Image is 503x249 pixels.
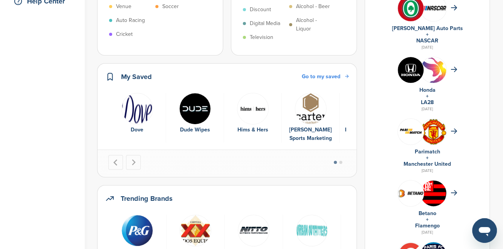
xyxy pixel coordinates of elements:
img: 7569886e 0a8b 4460 bc64 d028672dde70 [421,6,446,10]
p: Alcohol - Beer [296,2,330,11]
a: Gcfarpgv 400x400 Dude Wipes [170,93,220,135]
img: Hh [237,93,269,124]
a: Data [287,215,337,246]
h2: My Saved [121,71,152,82]
div: FishBait Marketing [343,126,393,134]
div: 3 of 6 [224,93,282,143]
a: Qyd9pkoc 400x400 [112,215,162,246]
a: Honda [419,87,436,93]
img: Screen shot 2018 07 10 at 12.33.29 pm [398,127,424,136]
p: Digital Media [250,19,280,28]
div: [DATE] [373,106,482,113]
button: Next slide [126,155,141,170]
a: + [426,93,429,99]
img: La 2028 olympics logo [421,57,446,103]
div: 4 of 6 [282,93,340,143]
img: Data?1415807839 [421,180,446,212]
a: Open uri20141112 50798 1mqefx5 [170,215,220,246]
button: Go to page 2 [339,161,342,164]
a: Csm logo stacked [PERSON_NAME] Sports Marketing [286,93,335,143]
a: Open uri20141112 50798 rtje8j [345,215,395,246]
div: Dove [112,126,162,134]
p: Television [250,33,273,42]
a: + [426,155,429,161]
div: 2 of 6 [166,93,224,143]
a: Hh Hims & Hers [228,93,278,135]
img: Gcfarpgv 400x400 [179,93,211,124]
a: Data Dove [112,93,162,135]
p: Soccer [162,2,179,11]
p: Venue [116,2,131,11]
a: Betano [419,210,436,217]
img: Betano [398,188,424,198]
img: Data [238,215,269,246]
a: + [426,216,429,223]
button: Go to page 1 [334,161,337,164]
div: Dude Wipes [170,126,220,134]
img: Csm logo stacked [295,93,326,124]
p: Alcohol - Liquor [296,16,331,33]
button: Go to last slide [108,155,123,170]
a: + [426,31,429,38]
a: LA28 [421,99,434,106]
p: Cricket [116,30,133,39]
div: [DATE] [373,229,482,236]
img: Open uri20141112 50798 1mqefx5 [180,215,211,246]
a: Data [229,215,279,246]
a: [PERSON_NAME] Auto Parts [392,25,463,32]
img: Open uri20141112 64162 1lb1st5?1415809441 [421,119,446,145]
div: Hims & Hers [228,126,278,134]
img: Data [296,215,328,246]
div: 1 of 6 [108,93,166,143]
ul: Select a slide to show [327,160,349,165]
p: Discount [250,5,271,14]
a: Parimatch [415,148,440,155]
a: Flamengo [415,222,440,229]
a: Go to my saved [302,72,349,81]
div: [DATE] [373,44,482,51]
h2: Trending Brands [121,193,173,204]
span: Go to my saved [302,73,340,80]
div: [DATE] [373,167,482,174]
a: NASCAR [416,37,438,44]
img: Kln5su0v 400x400 [398,57,424,83]
div: 5 of 6 [340,93,397,143]
img: Qyd9pkoc 400x400 [121,215,153,246]
p: Auto Racing [116,16,145,25]
a: Manchester United [404,161,451,167]
iframe: Button to launch messaging window [472,218,497,243]
img: Data [121,93,153,124]
div: [PERSON_NAME] Sports Marketing [286,126,335,143]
